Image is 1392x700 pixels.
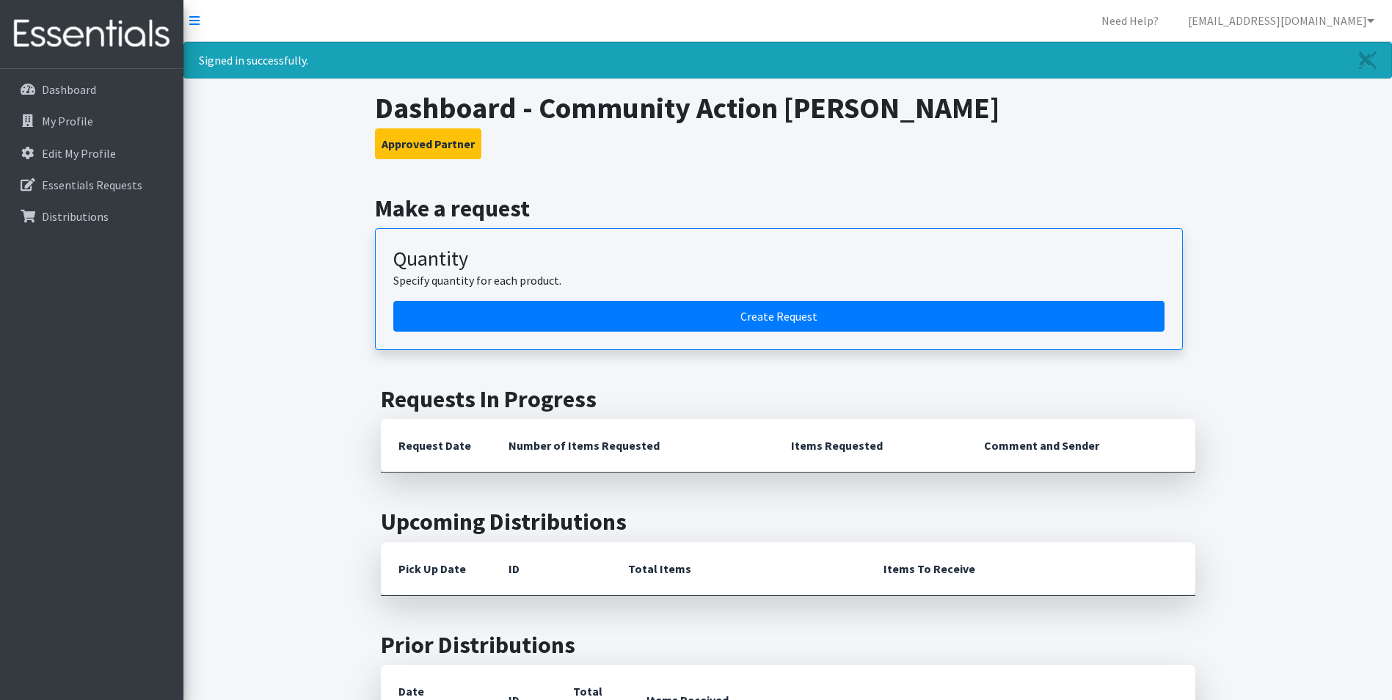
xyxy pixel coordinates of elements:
a: [EMAIL_ADDRESS][DOMAIN_NAME] [1176,6,1386,35]
img: HumanEssentials [6,10,178,59]
th: Number of Items Requested [491,419,774,473]
p: My Profile [42,114,93,128]
a: Distributions [6,202,178,231]
a: My Profile [6,106,178,136]
th: Items To Receive [866,542,1195,596]
p: Distributions [42,209,109,224]
a: Dashboard [6,75,178,104]
h2: Prior Distributions [381,631,1195,659]
h2: Upcoming Distributions [381,508,1195,536]
th: Items Requested [773,419,966,473]
a: Edit My Profile [6,139,178,168]
a: Need Help? [1090,6,1170,35]
p: Specify quantity for each product. [393,271,1165,289]
a: Close [1344,43,1391,78]
h2: Requests In Progress [381,385,1195,413]
p: Edit My Profile [42,146,116,161]
th: ID [491,542,611,596]
button: Approved Partner [375,128,481,159]
h2: Make a request [375,194,1200,222]
a: Create a request by quantity [393,301,1165,332]
a: Essentials Requests [6,170,178,200]
h1: Dashboard - Community Action [PERSON_NAME] [375,90,1200,125]
h3: Quantity [393,247,1165,271]
th: Pick Up Date [381,542,491,596]
p: Essentials Requests [42,178,142,192]
th: Total Items [611,542,866,596]
th: Comment and Sender [966,419,1195,473]
th: Request Date [381,419,491,473]
div: Signed in successfully. [183,42,1392,79]
p: Dashboard [42,82,96,97]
